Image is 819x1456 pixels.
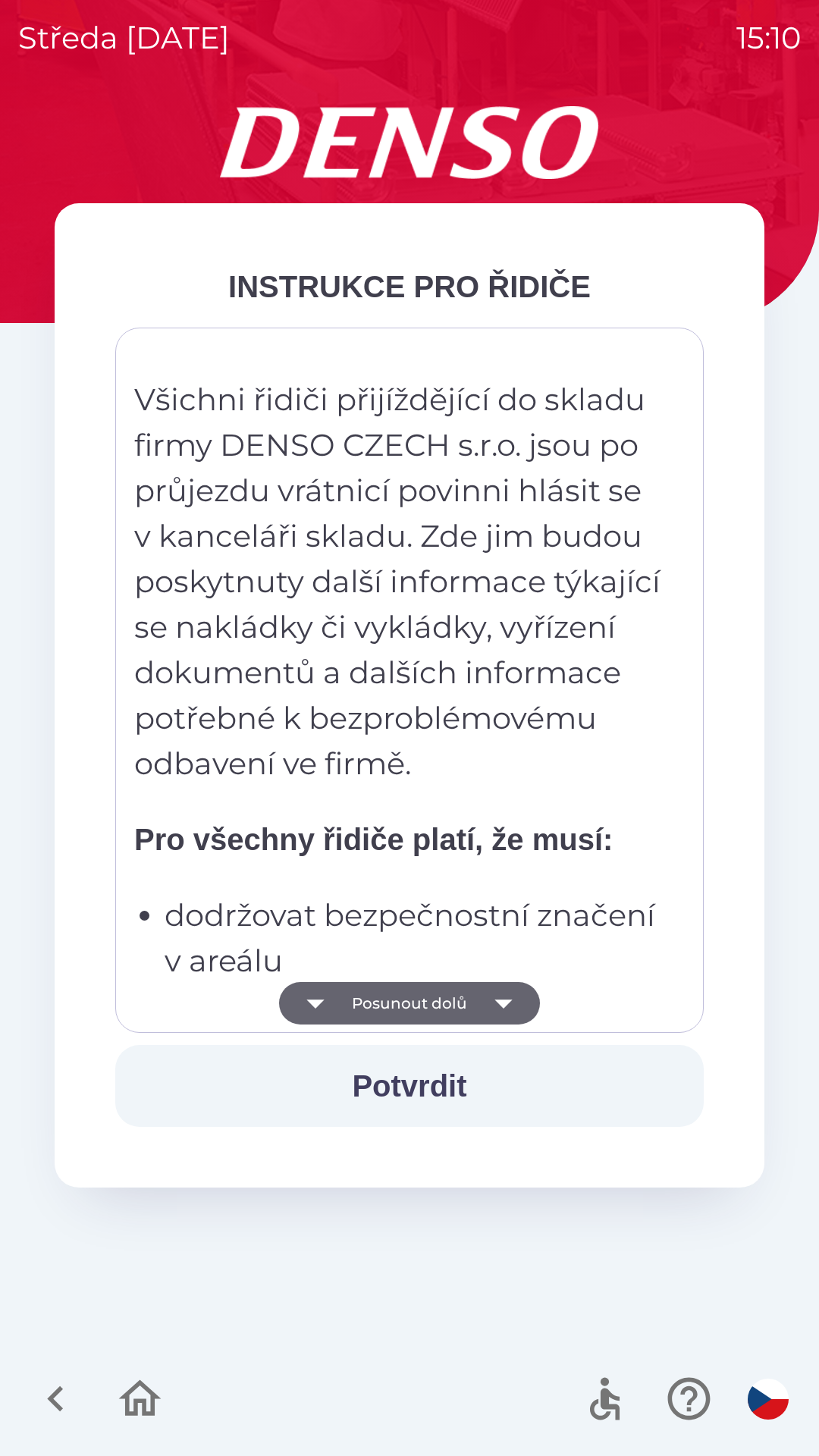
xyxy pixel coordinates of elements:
img: cs flag [748,1379,789,1420]
p: dodržovat bezpečnostní značení v areálu [165,893,664,984]
strong: Pro všechny řidiče platí, že musí: [134,823,613,856]
button: Posunout dolů [279,982,540,1025]
p: středa [DATE] [18,15,230,61]
p: 15:10 [736,15,801,61]
img: Logo [55,106,764,179]
button: Potvrdit [115,1045,704,1127]
p: Všichni řidiči přijíždějící do skladu firmy DENSO CZECH s.r.o. jsou po průjezdu vrátnicí povinni ... [134,377,664,786]
div: INSTRUKCE PRO ŘIDIČE [115,264,704,309]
